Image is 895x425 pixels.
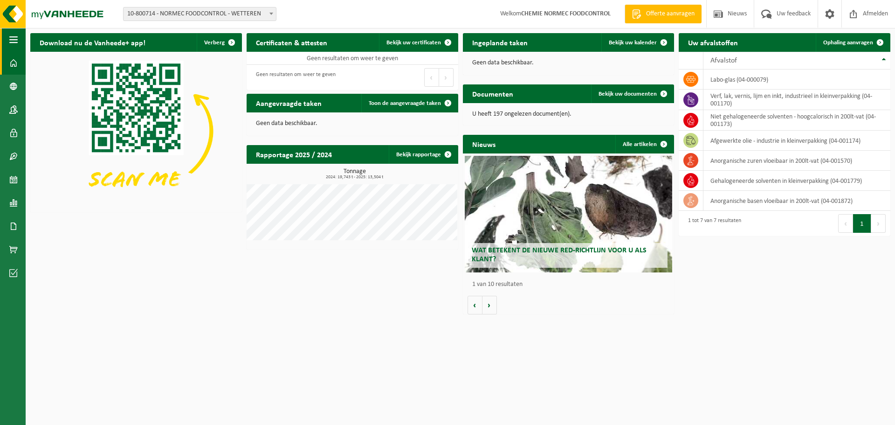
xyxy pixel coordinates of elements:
[703,171,890,191] td: gehalogeneerde solventen in kleinverpakking (04-001779)
[823,40,873,46] span: Ophaling aanvragen
[703,110,890,131] td: niet gehalogeneerde solventen - hoogcalorisch in 200lt-vat (04-001173)
[679,33,747,51] h2: Uw afvalstoffen
[703,191,890,211] td: anorganische basen vloeibaar in 200lt-vat (04-001872)
[379,33,457,52] a: Bekijk uw certificaten
[369,100,441,106] span: Toon de aangevraagde taken
[256,120,449,127] p: Geen data beschikbaar.
[463,135,505,153] h2: Nieuws
[247,52,458,65] td: Geen resultaten om weer te geven
[386,40,441,46] span: Bekijk uw certificaten
[424,68,439,87] button: Previous
[247,94,331,112] h2: Aangevraagde taken
[609,40,657,46] span: Bekijk uw kalender
[204,40,225,46] span: Verberg
[625,5,702,23] a: Offerte aanvragen
[472,281,670,288] p: 1 van 10 resultaten
[615,135,673,153] a: Alle artikelen
[30,33,155,51] h2: Download nu de Vanheede+ app!
[468,296,482,314] button: Vorige
[463,33,537,51] h2: Ingeplande taken
[838,214,853,233] button: Previous
[683,213,741,234] div: 1 tot 7 van 7 resultaten
[123,7,276,21] span: 10-800714 - NORMEC FOODCONTROL - WETTEREN
[30,52,242,210] img: Download de VHEPlus App
[521,10,611,17] strong: CHEMIE NORMEC FOODCONTROL
[361,94,457,112] a: Toon de aangevraagde taken
[465,156,672,272] a: Wat betekent de nieuwe RED-richtlijn voor u als klant?
[710,57,737,64] span: Afvalstof
[472,247,647,263] span: Wat betekent de nieuwe RED-richtlijn voor u als klant?
[247,33,337,51] h2: Certificaten & attesten
[853,214,871,233] button: 1
[439,68,454,87] button: Next
[816,33,889,52] a: Ophaling aanvragen
[703,151,890,171] td: anorganische zuren vloeibaar in 200lt-vat (04-001570)
[251,67,336,88] div: Geen resultaten om weer te geven
[591,84,673,103] a: Bekijk uw documenten
[599,91,657,97] span: Bekijk uw documenten
[482,296,497,314] button: Volgende
[472,60,665,66] p: Geen data beschikbaar.
[703,90,890,110] td: verf, lak, vernis, lijm en inkt, industrieel in kleinverpakking (04-001170)
[251,175,458,180] span: 2024: 19,743 t - 2025: 13,504 t
[703,131,890,151] td: afgewerkte olie - industrie in kleinverpakking (04-001174)
[389,145,457,164] a: Bekijk rapportage
[472,111,665,118] p: U heeft 197 ongelezen document(en).
[251,168,458,180] h3: Tonnage
[644,9,697,19] span: Offerte aanvragen
[871,214,886,233] button: Next
[124,7,276,21] span: 10-800714 - NORMEC FOODCONTROL - WETTEREN
[247,145,341,163] h2: Rapportage 2025 / 2024
[601,33,673,52] a: Bekijk uw kalender
[197,33,241,52] button: Verberg
[703,70,890,90] td: labo-glas (04-000079)
[463,84,523,103] h2: Documenten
